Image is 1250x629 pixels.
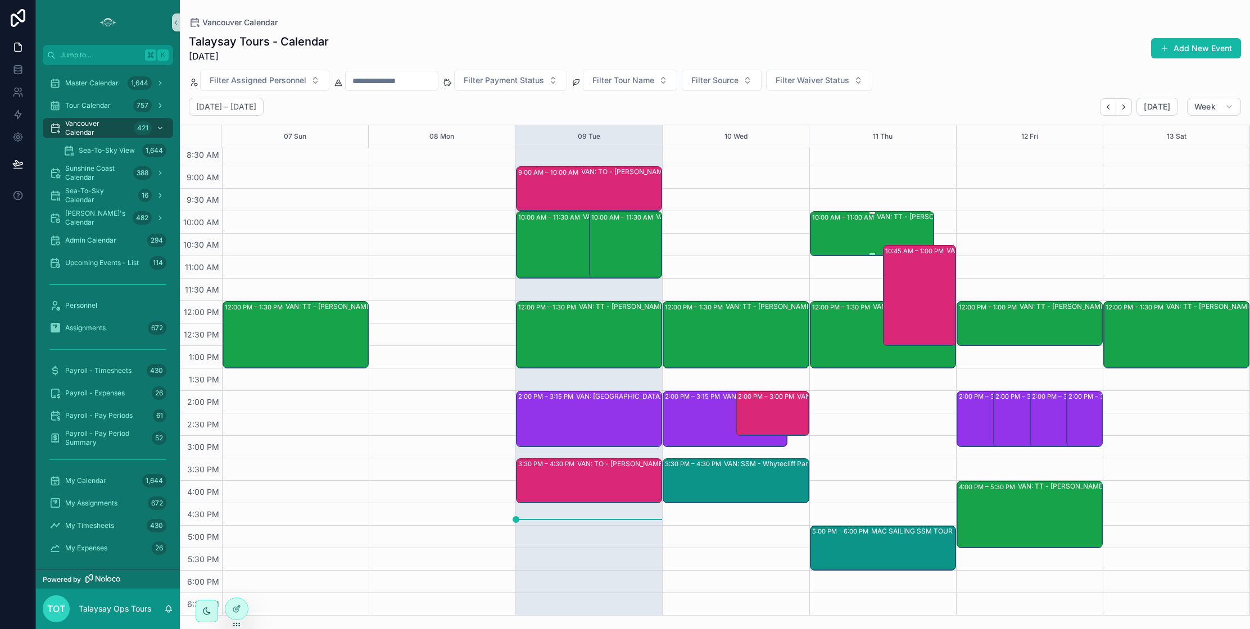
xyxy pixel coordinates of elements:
[184,195,222,204] span: 9:30 AM
[517,212,640,278] div: 10:00 AM – 11:30 AMVAN: TT - [PERSON_NAME] (1) [PERSON_NAME], TW:HTAX-KXBV
[738,391,797,402] div: 2:00 PM – 3:00 PM
[43,493,173,513] a: My Assignments672
[873,302,1016,311] div: VAN:TT - [PERSON_NAME] (12) [PERSON_NAME], TW:VCKC-QXNR
[286,302,428,311] div: VAN: TT - [PERSON_NAME] (2) MISA TOURS - Booking Number : 1183153
[871,527,953,536] div: MAC SAILING SSM TOUR
[663,459,808,503] div: 3:30 PM – 4:30 PMVAN: SSM - Whytecliff Park (1) [PERSON_NAME], TW:KQWE-EZMV
[99,13,117,31] img: App logo
[133,211,152,225] div: 482
[1100,98,1116,116] button: Back
[1021,125,1038,148] button: 12 Fri
[182,262,222,272] span: 11:00 AM
[578,125,600,148] button: 09 Tue
[1067,391,1102,446] div: 2:00 PM – 3:15 PM
[43,516,173,536] a: My Timesheets430
[583,212,704,221] div: VAN: TT - [PERSON_NAME] (1) [PERSON_NAME], TW:HTAX-KXBV
[518,391,576,402] div: 2:00 PM – 3:15 PM
[43,361,173,381] a: Payroll - Timesheets430
[200,70,329,91] button: Select Button
[1136,98,1177,116] button: [DATE]
[518,458,577,470] div: 3:30 PM – 4:30 PM
[150,256,166,270] div: 114
[957,481,1102,548] div: 4:00 PM – 5:30 PMVAN: TT - [PERSON_NAME] (10) [PERSON_NAME] |Lululemon, TW:HUTV-HDXV
[576,392,719,401] div: VAN: [GEOGRAPHIC_DATA][PERSON_NAME] (4) [PERSON_NAME], TW:[PERSON_NAME]-UQWE
[946,246,1016,255] div: VAN: Workshop- ITBW (30) [PERSON_NAME] |FNHA Oral Health, TW:QTRX-CCWS
[184,464,222,474] span: 3:30 PM
[134,121,152,135] div: 421
[152,431,166,445] div: 52
[184,487,222,496] span: 4:00 PM
[65,521,114,530] span: My Timesheets
[65,164,129,182] span: Sunshine Coast Calendar
[60,51,141,60] span: Jump to...
[1104,302,1249,368] div: 12:00 PM – 1:30 PMVAN: TT - [PERSON_NAME] (2) [PERSON_NAME], TW:UXTF-VDRH
[43,428,173,448] a: Payroll - Pay Period Summary52
[147,234,166,247] div: 294
[79,146,135,155] span: Sea-To-Sky View
[957,391,1018,446] div: 2:00 PM – 3:15 PMVAN: [GEOGRAPHIC_DATA][PERSON_NAME] (1) [PERSON_NAME], TW:EXKK-SDEZ
[812,302,873,313] div: 12:00 PM – 1:30 PM
[43,471,173,491] a: My Calendar1,644
[43,538,173,558] a: My Expenses26
[682,70,762,91] button: Select Button
[43,163,173,183] a: Sunshine Coast Calendar388
[43,405,173,426] a: Payroll - Pay Periods61
[1068,391,1126,402] div: 2:00 PM – 3:15 PM
[591,212,656,223] div: 10:00 AM – 11:30 AM
[128,76,152,90] div: 1,644
[142,144,166,157] div: 1,644
[284,125,306,148] button: 07 Sun
[65,389,125,398] span: Payroll - Expenses
[797,392,867,401] div: VAN: TO - [PERSON_NAME] (6) [PERSON_NAME], TW:SFAY-SRCU
[663,391,786,446] div: 2:00 PM – 3:15 PMVAN: [GEOGRAPHIC_DATA][PERSON_NAME] (2) [PERSON_NAME], TW:ZHYJ-YDWJ
[43,575,81,584] span: Powered by
[766,70,872,91] button: Select Button
[65,186,134,204] span: Sea-To-Sky Calendar
[1144,102,1170,112] span: [DATE]
[885,245,946,257] div: 10:45 AM – 1:00 PM
[1030,391,1092,446] div: 2:00 PM – 3:15 PMVAN: [GEOGRAPHIC_DATA][PERSON_NAME] (1) [PERSON_NAME]-Logo, TW:XXKR-AGSV
[994,391,1055,446] div: 2:00 PM – 3:15 PMVAN: [GEOGRAPHIC_DATA][PERSON_NAME] (2) [PERSON_NAME], TW:GJHV-DQTH
[138,189,152,202] div: 16
[43,118,173,138] a: Vancouver Calendar421
[579,302,722,311] div: VAN: TT - [PERSON_NAME] (1) [PERSON_NAME], TW:ECGK-RFMW
[723,392,844,401] div: VAN: [GEOGRAPHIC_DATA][PERSON_NAME] (2) [PERSON_NAME], TW:ZHYJ-YDWJ
[736,391,808,435] div: 2:00 PM – 3:00 PMVAN: TO - [PERSON_NAME] (6) [PERSON_NAME], TW:SFAY-SRCU
[810,302,955,368] div: 12:00 PM – 1:30 PMVAN:TT - [PERSON_NAME] (12) [PERSON_NAME], TW:VCKC-QXNR
[812,212,877,223] div: 10:00 AM – 11:00 AM
[517,302,662,368] div: 12:00 PM – 1:30 PMVAN: TT - [PERSON_NAME] (1) [PERSON_NAME], TW:ECGK-RFMW
[65,429,147,447] span: Payroll - Pay Period Summary
[65,323,106,332] span: Assignments
[56,140,173,161] a: Sea-To-Sky View1,644
[189,49,329,63] span: [DATE]
[185,532,222,541] span: 5:00 PM
[180,240,222,249] span: 10:30 AM
[184,442,222,452] span: 3:00 PM
[1151,38,1241,58] a: Add New Event
[724,125,748,148] button: 10 Wed
[210,75,306,86] span: Filter Assigned Personnel
[184,577,222,586] span: 6:00 PM
[43,318,173,338] a: Assignments672
[1020,302,1162,311] div: VAN: TT - [PERSON_NAME] (2) [PERSON_NAME], [GEOGRAPHIC_DATA]:DUAJ-VCUS
[184,150,222,159] span: 8:30 AM
[65,119,129,137] span: Vancouver Calendar
[663,302,808,368] div: 12:00 PM – 1:30 PMVAN: TT - [PERSON_NAME] (6) [PERSON_NAME], TW:IBRT-DWPR
[184,397,222,407] span: 2:00 PM
[691,75,739,86] span: Filter Source
[1167,125,1186,148] div: 13 Sat
[1032,391,1090,402] div: 2:00 PM – 3:15 PM
[873,125,893,148] button: 11 Thu
[581,167,724,176] div: VAN: TO - [PERSON_NAME] (14) [PERSON_NAME], [GEOGRAPHIC_DATA]:ZIEI-PTQN
[181,307,222,317] span: 12:00 PM
[202,17,278,28] span: Vancouver Calendar
[726,302,868,311] div: VAN: TT - [PERSON_NAME] (6) [PERSON_NAME], TW:IBRT-DWPR
[665,391,723,402] div: 2:00 PM – 3:15 PM
[47,602,65,616] span: TOT
[147,364,166,377] div: 430
[1194,102,1216,112] span: Week
[147,519,166,532] div: 430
